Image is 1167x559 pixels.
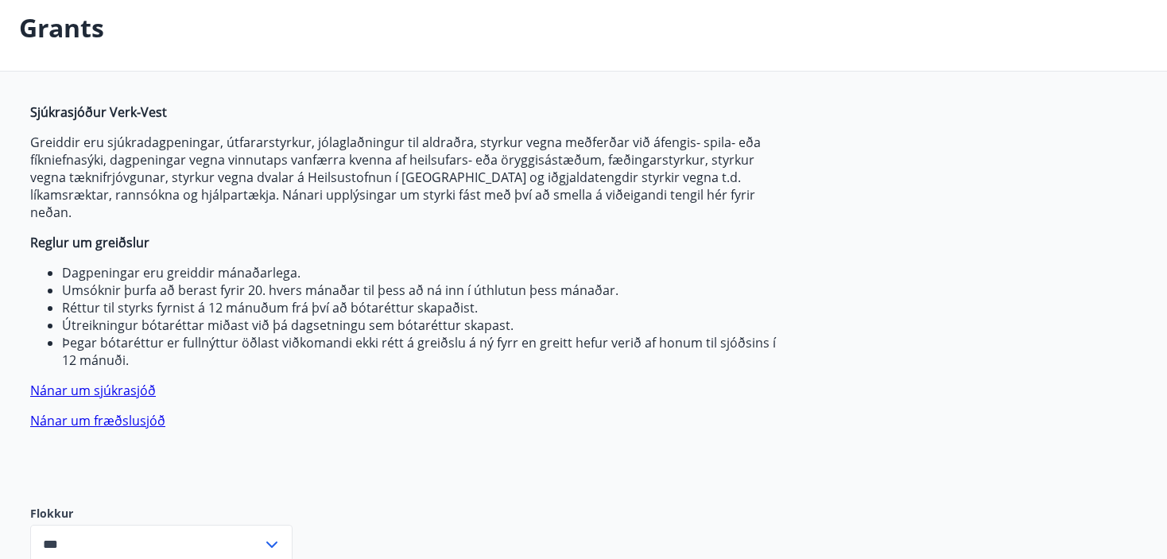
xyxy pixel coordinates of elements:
strong: Sjúkrasjóður Verk-Vest [30,103,167,121]
p: Grants [19,10,104,45]
li: Dagpeningar eru greiddir mánaðarlega. [62,264,781,281]
p: Greiddir eru sjúkradagpeningar, útfararstyrkur, jólaglaðningur til aldraðra, styrkur vegna meðfer... [30,134,781,221]
li: Réttur til styrks fyrnist á 12 mánuðum frá því að bótaréttur skapaðist. [62,299,781,316]
a: Nánar um sjúkrasjóð [30,382,156,399]
li: Útreikningur bótaréttar miðast við þá dagsetningu sem bótaréttur skapast. [62,316,781,334]
strong: Reglur um greiðslur [30,234,149,251]
label: Flokkur [30,506,293,522]
a: Nánar um fræðslusjóð [30,412,165,429]
li: Umsóknir þurfa að berast fyrir 20. hvers mánaðar til þess að ná inn í úthlutun þess mánaðar. [62,281,781,299]
li: Þegar bótaréttur er fullnýttur öðlast viðkomandi ekki rétt á greiðslu á ný fyrr en greitt hefur v... [62,334,781,369]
